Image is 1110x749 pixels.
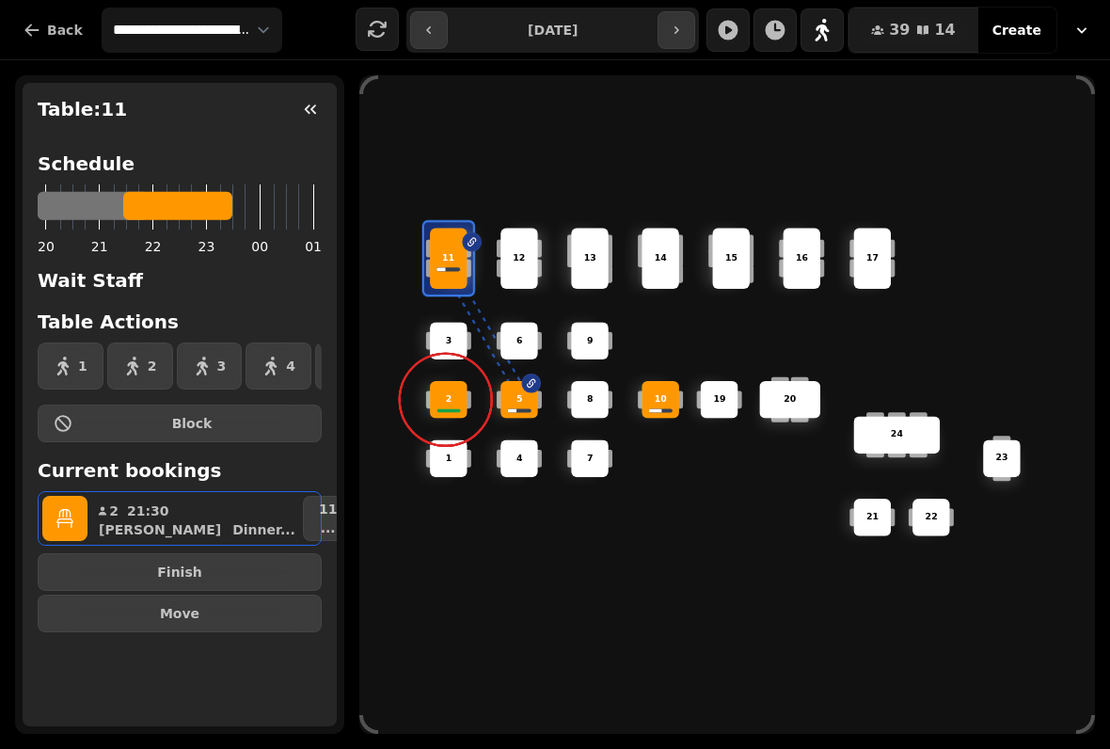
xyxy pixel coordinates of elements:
[217,359,227,373] span: 3
[889,23,910,38] span: 39
[866,252,879,265] p: 17
[38,267,322,294] h2: Wait Staff
[54,607,306,620] span: Move
[99,520,221,539] p: [PERSON_NAME]
[587,334,594,347] p: 9
[8,8,98,53] button: Back
[38,237,55,256] span: 20
[516,334,523,347] p: 6
[286,359,295,373] span: 4
[655,252,667,265] p: 14
[446,334,452,347] p: 3
[107,343,173,390] button: 2
[232,520,295,539] p: Dinner ...
[848,8,978,53] button: 3914
[516,452,523,465] p: 4
[442,252,454,265] p: 11
[91,496,299,541] button: 221:30[PERSON_NAME]Dinner...
[38,309,322,335] h2: Table Actions
[891,428,903,441] p: 24
[91,237,108,256] span: 21
[305,237,322,256] span: 01
[319,518,337,537] p: ...
[78,359,87,373] span: 1
[784,393,796,406] p: 20
[725,252,737,265] p: 15
[303,496,353,541] button: 11...
[246,343,311,390] button: 4
[934,23,955,38] span: 14
[30,96,127,122] h2: Table: 11
[925,511,937,524] p: 22
[38,553,322,591] button: Finish
[177,343,243,390] button: 3
[713,393,725,406] p: 19
[866,511,879,524] p: 21
[587,452,594,465] p: 7
[38,151,135,177] h2: Schedule
[145,237,162,256] span: 22
[587,393,594,406] p: 8
[127,502,169,520] p: 21:30
[38,343,103,390] button: 1
[108,502,119,520] p: 2
[513,252,525,265] p: 12
[992,24,1041,37] span: Create
[148,359,157,373] span: 2
[38,595,322,632] button: Move
[655,393,667,406] p: 10
[977,8,1056,53] button: Create
[54,566,306,579] span: Finish
[78,417,306,430] span: Block
[47,24,83,37] span: Back
[995,452,1007,465] p: 23
[38,405,322,442] button: Block
[198,237,214,256] span: 23
[38,457,322,484] h2: Current bookings
[446,452,452,465] p: 1
[251,237,268,256] span: 00
[796,252,808,265] p: 16
[319,500,337,518] p: 11
[516,393,523,406] p: 5
[583,252,595,265] p: 13
[446,393,452,406] p: 2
